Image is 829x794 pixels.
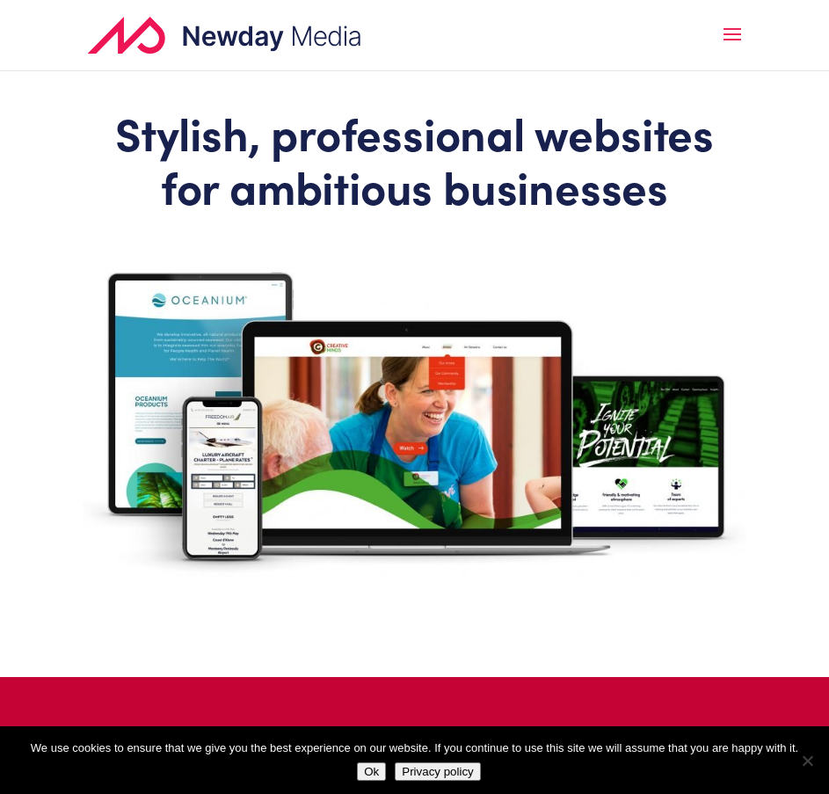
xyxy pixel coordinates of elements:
span: No [798,752,816,769]
img: hero-new [83,262,745,578]
img: Newday Media [87,16,382,54]
span: We use cookies to ensure that we give you the best experience on our website. If you continue to ... [31,739,798,757]
button: Privacy policy [395,762,480,781]
button: Ok [357,762,386,781]
h1: Stylish, professional websites for ambitious businesses [83,106,745,222]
